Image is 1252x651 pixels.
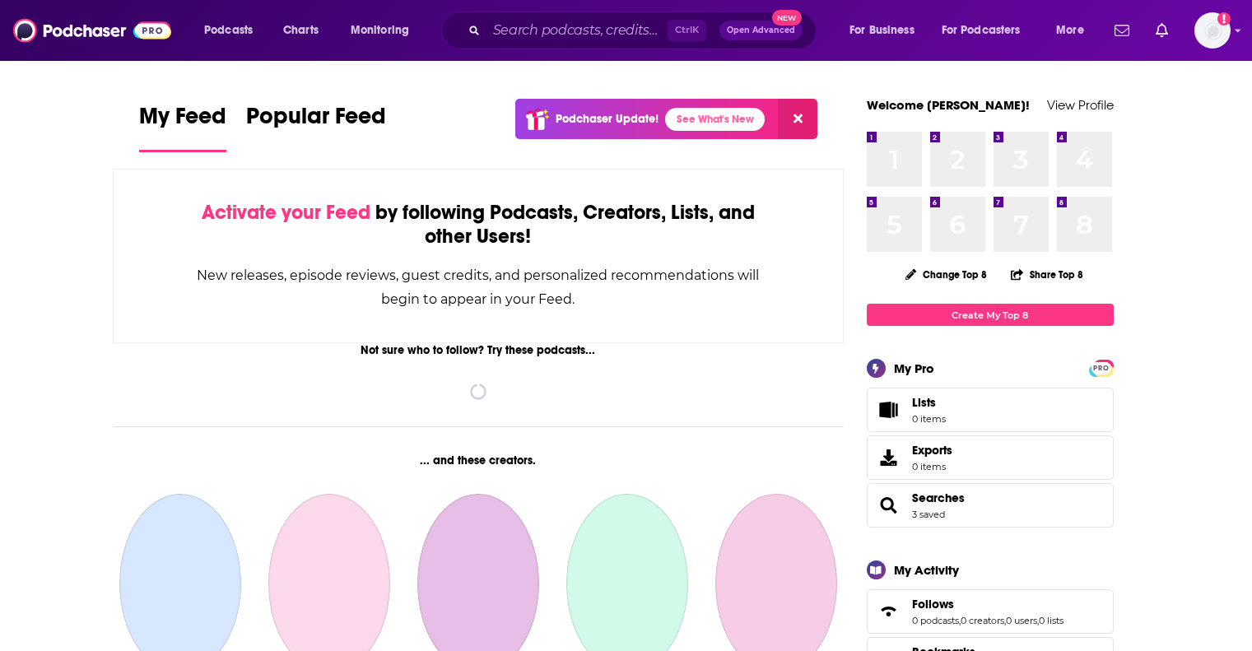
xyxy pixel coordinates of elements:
button: Open AdvancedNew [719,21,803,40]
span: New [772,10,802,26]
button: open menu [838,17,935,44]
span: Exports [912,443,952,458]
span: More [1056,19,1084,42]
button: open menu [931,17,1045,44]
span: Lists [912,395,946,410]
input: Search podcasts, credits, & more... [486,17,668,44]
span: Ctrl K [668,20,706,41]
a: See What's New [665,108,765,131]
span: Follows [912,597,954,611]
span: Popular Feed [246,102,386,140]
span: Monitoring [351,19,409,42]
span: Podcasts [204,19,253,42]
span: Open Advanced [727,26,795,35]
button: Share Top 8 [1010,258,1084,291]
img: Podchaser - Follow, Share and Rate Podcasts [13,15,171,46]
div: Search podcasts, credits, & more... [457,12,832,49]
button: open menu [193,17,274,44]
span: 0 items [912,461,952,472]
span: Follows [867,589,1114,634]
a: Create My Top 8 [867,304,1114,326]
span: Searches [867,483,1114,528]
span: Activate your Feed [202,200,370,225]
span: , [959,615,961,626]
span: 0 items [912,413,946,425]
span: Lists [912,395,936,410]
button: open menu [1045,17,1105,44]
a: Searches [912,491,965,505]
a: 3 saved [912,509,945,520]
a: Show notifications dropdown [1108,16,1136,44]
span: For Podcasters [942,19,1021,42]
span: , [1004,615,1006,626]
a: Searches [873,494,905,517]
div: Not sure who to follow? Try these podcasts... [113,343,845,357]
button: Show profile menu [1194,12,1231,49]
svg: Add a profile image [1217,12,1231,26]
a: 0 podcasts [912,615,959,626]
div: My Activity [894,562,959,578]
a: Show notifications dropdown [1149,16,1175,44]
a: Charts [272,17,328,44]
div: My Pro [894,360,934,376]
span: My Feed [139,102,226,140]
span: Logged in as jazmincmiller [1194,12,1231,49]
span: Charts [283,19,319,42]
a: PRO [1091,361,1111,374]
img: User Profile [1194,12,1231,49]
span: , [1037,615,1039,626]
div: New releases, episode reviews, guest credits, and personalized recommendations will begin to appe... [196,263,761,311]
a: My Feed [139,102,226,152]
a: 0 users [1006,615,1037,626]
a: Lists [867,388,1114,432]
span: For Business [849,19,915,42]
a: Follows [873,600,905,623]
a: 0 creators [961,615,1004,626]
div: ... and these creators. [113,453,845,467]
button: open menu [339,17,431,44]
span: Exports [873,446,905,469]
button: Change Top 8 [896,264,998,285]
div: by following Podcasts, Creators, Lists, and other Users! [196,201,761,249]
a: 0 lists [1039,615,1064,626]
a: Welcome [PERSON_NAME]! [867,97,1030,113]
p: Podchaser Update! [556,112,659,126]
span: PRO [1091,362,1111,374]
a: View Profile [1047,97,1114,113]
a: Follows [912,597,1064,611]
a: Exports [867,435,1114,480]
a: Popular Feed [246,102,386,152]
span: Lists [873,398,905,421]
